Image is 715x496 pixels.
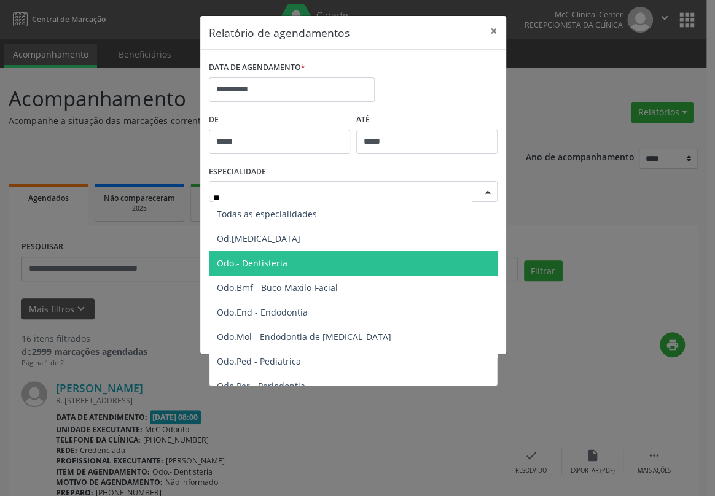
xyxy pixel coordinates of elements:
span: Odo.End - Endodontia [217,306,308,318]
span: Odo.Bmf - Buco-Maxilo-Facial [217,282,338,293]
label: De [209,110,350,130]
span: Od.[MEDICAL_DATA] [217,233,300,244]
span: Odo.Mol - Endodontia de [MEDICAL_DATA] [217,331,391,343]
span: Todas as especialidades [217,208,317,220]
h5: Relatório de agendamentos [209,25,350,41]
button: Close [482,16,506,46]
label: ATÉ [356,110,498,130]
span: Odo.Ped - Pediatrica [217,355,301,367]
label: ESPECIALIDADE [209,163,266,182]
span: Odo.- Dentisteria [217,257,287,269]
label: DATA DE AGENDAMENTO [209,58,305,77]
span: Odo.Per - Periodontia [217,380,305,392]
